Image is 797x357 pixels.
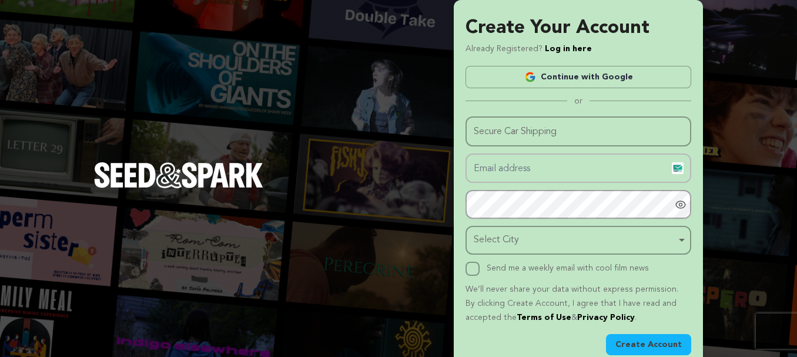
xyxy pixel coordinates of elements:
img: Seed&Spark Logo [94,162,263,188]
a: Log in here [545,45,592,53]
input: Email address [466,154,691,183]
p: Already Registered? [466,42,592,56]
a: Show password as plain text. Warning: this will display your password on the screen. [675,199,687,211]
a: Continue with Google [466,66,691,88]
h3: Create Your Account [466,14,691,42]
a: Privacy Policy [577,313,635,322]
span: or [567,95,590,107]
button: Create Account [606,334,691,355]
img: Google logo [524,71,536,83]
input: Name [466,116,691,146]
div: Select City [474,232,676,249]
p: We’ll never share your data without express permission. By clicking Create Account, I agree that ... [466,283,691,325]
a: Terms of Use [517,313,571,322]
label: Send me a weekly email with cool film news [487,264,649,272]
a: Seed&Spark Homepage [94,162,263,212]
